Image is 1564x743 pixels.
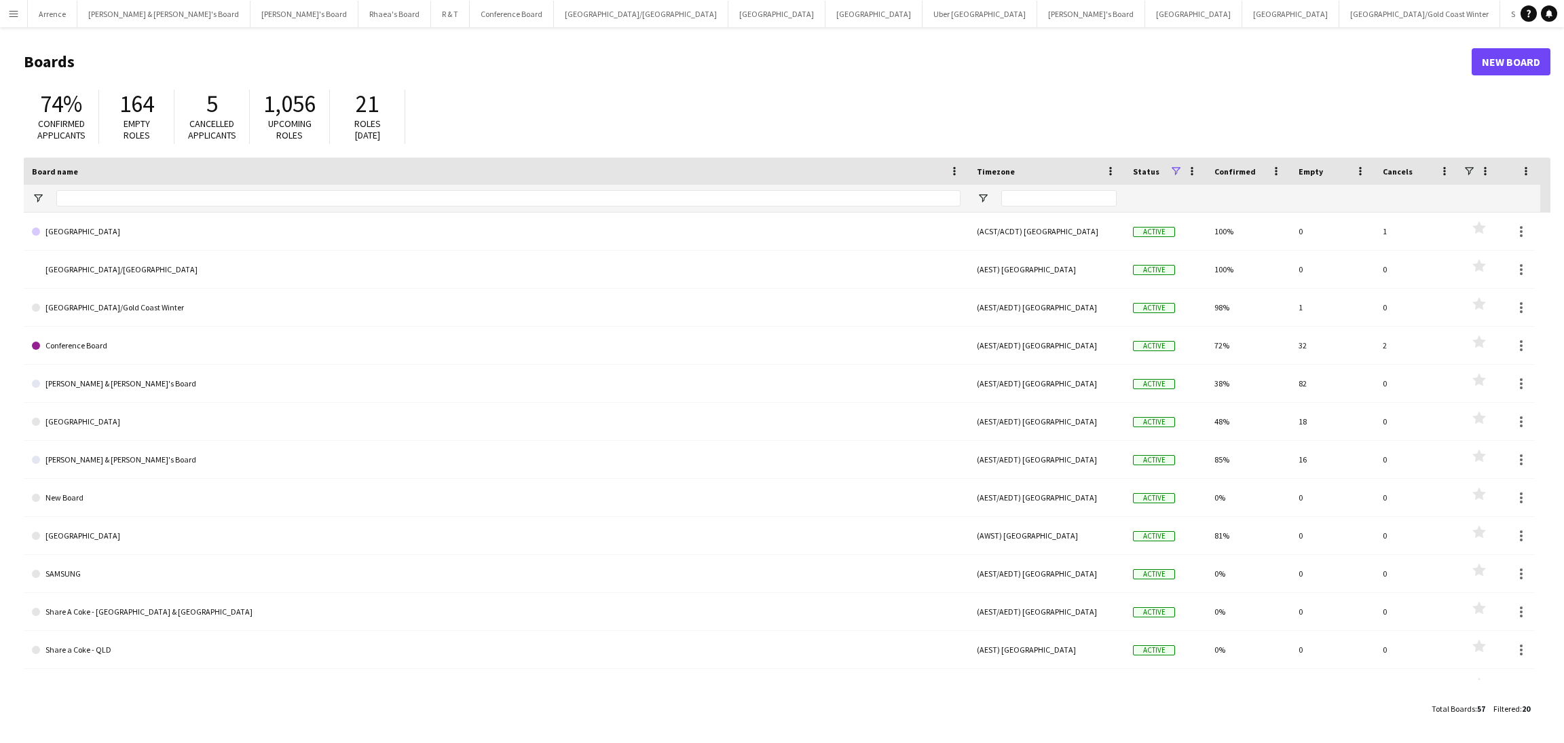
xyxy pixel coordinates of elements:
button: [PERSON_NAME]'s Board [250,1,358,27]
button: [GEOGRAPHIC_DATA]/[GEOGRAPHIC_DATA] [554,1,728,27]
button: [GEOGRAPHIC_DATA]/Gold Coast Winter [1339,1,1500,27]
button: [PERSON_NAME] & [PERSON_NAME]'s Board [77,1,250,27]
button: Rhaea's Board [358,1,431,27]
button: [GEOGRAPHIC_DATA] [1145,1,1242,27]
button: R & T [431,1,470,27]
button: [PERSON_NAME]'s Board [1037,1,1145,27]
button: [GEOGRAPHIC_DATA] [825,1,923,27]
button: Arrence [28,1,77,27]
button: [GEOGRAPHIC_DATA] [728,1,825,27]
button: Uber [GEOGRAPHIC_DATA] [923,1,1037,27]
button: [GEOGRAPHIC_DATA] [1242,1,1339,27]
button: Conference Board [470,1,554,27]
